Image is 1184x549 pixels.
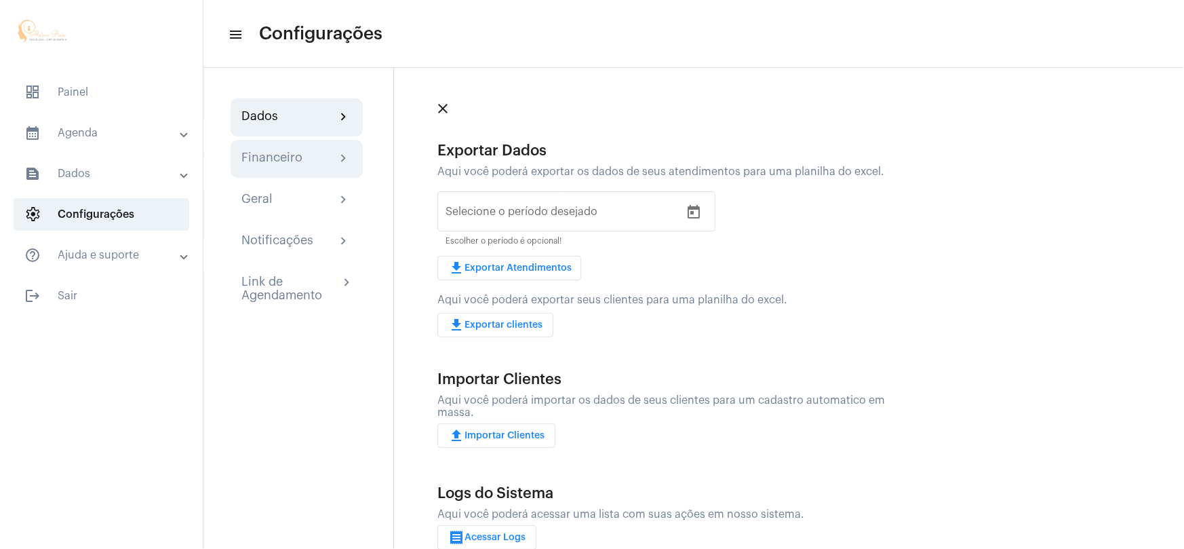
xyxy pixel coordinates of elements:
span: Acessar Logs [448,533,526,542]
span: Exportar Atendimentos [448,263,572,273]
mat-expansion-panel-header: sidenav iconAgenda [8,117,203,149]
div: Notificações [241,233,313,250]
mat-panel-title: Agenda [24,125,181,141]
div: Aqui você poderá exportar seus clientes para uma planilha do excel. [437,294,904,306]
mat-icon: chevron_right [336,151,352,167]
mat-icon: sidenav icon [24,288,41,304]
button: Open calendar [680,199,707,226]
mat-icon: download [448,317,465,333]
mat-icon: chevron_right [339,275,352,291]
div: Aqui você poderá importar os dados de seus clientes para um cadastro automatico em massa. [437,394,904,419]
mat-icon: sidenav icon [24,247,41,263]
span: Painel [14,76,189,109]
input: Data de início [446,208,515,221]
div: Importar Clientes [437,371,904,387]
div: Logs do Sistema [437,485,904,501]
mat-icon: sidenav icon [24,166,41,182]
mat-expansion-panel-header: sidenav iconAjuda e suporte [8,239,203,271]
mat-icon: chevron_right [336,109,352,126]
mat-icon: sidenav icon [228,26,241,43]
input: Data do fim [526,208,641,221]
span: Importar Clientes [448,431,545,440]
span: sidenav icon [24,84,41,100]
div: Aqui você poderá acessar uma lista com suas ações em nosso sistema. [437,508,904,520]
mat-icon: download [448,260,465,276]
div: Exportar Dados [437,143,904,159]
span: Sair [14,280,189,312]
img: a308c1d8-3e78-dbfd-0328-a53a29ea7b64.jpg [11,7,73,61]
mat-icon: chevron_right [336,233,352,250]
div: Aqui você poderá exportar os dados de seus atendimentos para uma planilha do excel. [437,166,904,178]
mat-hint: Escolher o período é opcional! [446,237,561,246]
mat-expansion-panel-header: sidenav iconDados [8,157,203,190]
span: sidenav icon [24,206,41,223]
button: Importar Clientes [437,423,555,448]
div: Geral [241,192,273,208]
div: Link de Agendamento [241,275,339,302]
mat-panel-title: Dados [24,166,181,182]
mat-icon: chevron_right [336,192,352,208]
button: Exportar clientes [437,313,553,337]
div: Financeiro [241,151,302,167]
span: Configurações [259,23,382,45]
mat-icon: close [435,100,451,117]
mat-icon: upload [448,428,465,444]
mat-panel-title: Ajuda e suporte [24,247,181,263]
span: Configurações [14,198,189,231]
mat-icon: sidenav icon [24,125,41,141]
button: Exportar Atendimentos [437,256,581,280]
span: Exportar clientes [448,320,542,330]
mat-icon: receipt [448,529,465,546]
div: Dados [241,109,278,126]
